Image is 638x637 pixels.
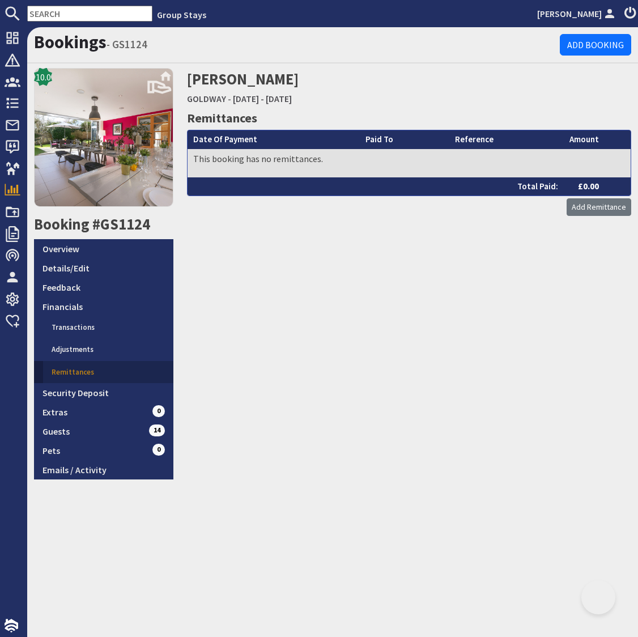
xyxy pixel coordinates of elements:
[107,38,147,51] small: - GS1124
[34,239,173,258] a: Overview
[360,130,449,149] th: Paid To
[449,130,564,149] th: Reference
[188,130,360,149] th: Date Of Payment
[564,130,605,149] th: Amount
[34,460,173,479] a: Emails / Activity
[233,93,292,104] a: [DATE] - [DATE]
[34,441,173,460] a: Pets0
[187,68,479,108] h2: [PERSON_NAME]
[43,316,173,339] a: Transactions
[34,258,173,278] a: Details/Edit
[188,177,564,196] th: Total Paid:
[34,383,173,402] a: Security Deposit
[43,338,173,361] a: Adjustments
[34,297,173,316] a: Financials
[537,7,618,20] a: [PERSON_NAME]
[581,580,615,614] iframe: Toggle Customer Support
[34,215,173,233] h2: Booking #GS1124
[5,619,18,632] img: staytech_i_w-64f4e8e9ee0a9c174fd5317b4b171b261742d2d393467e5bdba4413f4f884c10.svg
[228,93,231,104] span: -
[34,31,107,53] a: Bookings
[34,278,173,297] a: Feedback
[149,424,165,436] span: 14
[43,361,173,384] a: Remittances
[34,402,173,422] a: Extras0
[567,198,631,216] a: Add Remittance
[34,422,173,441] a: Guests14
[187,93,226,104] a: GOLDWAY
[578,181,599,192] strong: £0.00
[34,68,173,207] img: GOLDWAY's icon
[36,70,51,84] span: 10.0
[187,111,632,125] h3: Remittances
[152,405,165,417] span: 0
[152,444,165,455] span: 0
[27,6,152,22] input: SEARCH
[193,152,626,165] p: This booking has no remittances.
[34,68,173,216] a: 10.0
[157,9,206,20] a: Group Stays
[560,34,631,56] a: Add Booking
